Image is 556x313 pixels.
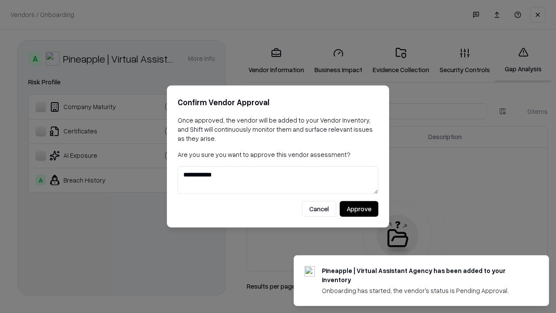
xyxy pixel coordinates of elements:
[322,286,528,295] div: Onboarding has started, the vendor's status is Pending Approval.
[178,116,378,143] p: Once approved, the vendor will be added to your Vendor Inventory, and Shift will continuously mon...
[322,266,528,284] div: Pineapple | Virtual Assistant Agency has been added to your inventory
[178,96,378,109] h2: Confirm Vendor Approval
[304,266,315,276] img: trypineapple.com
[178,150,378,159] p: Are you sure you want to approve this vendor assessment?
[340,201,378,217] button: Approve
[302,201,336,217] button: Cancel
